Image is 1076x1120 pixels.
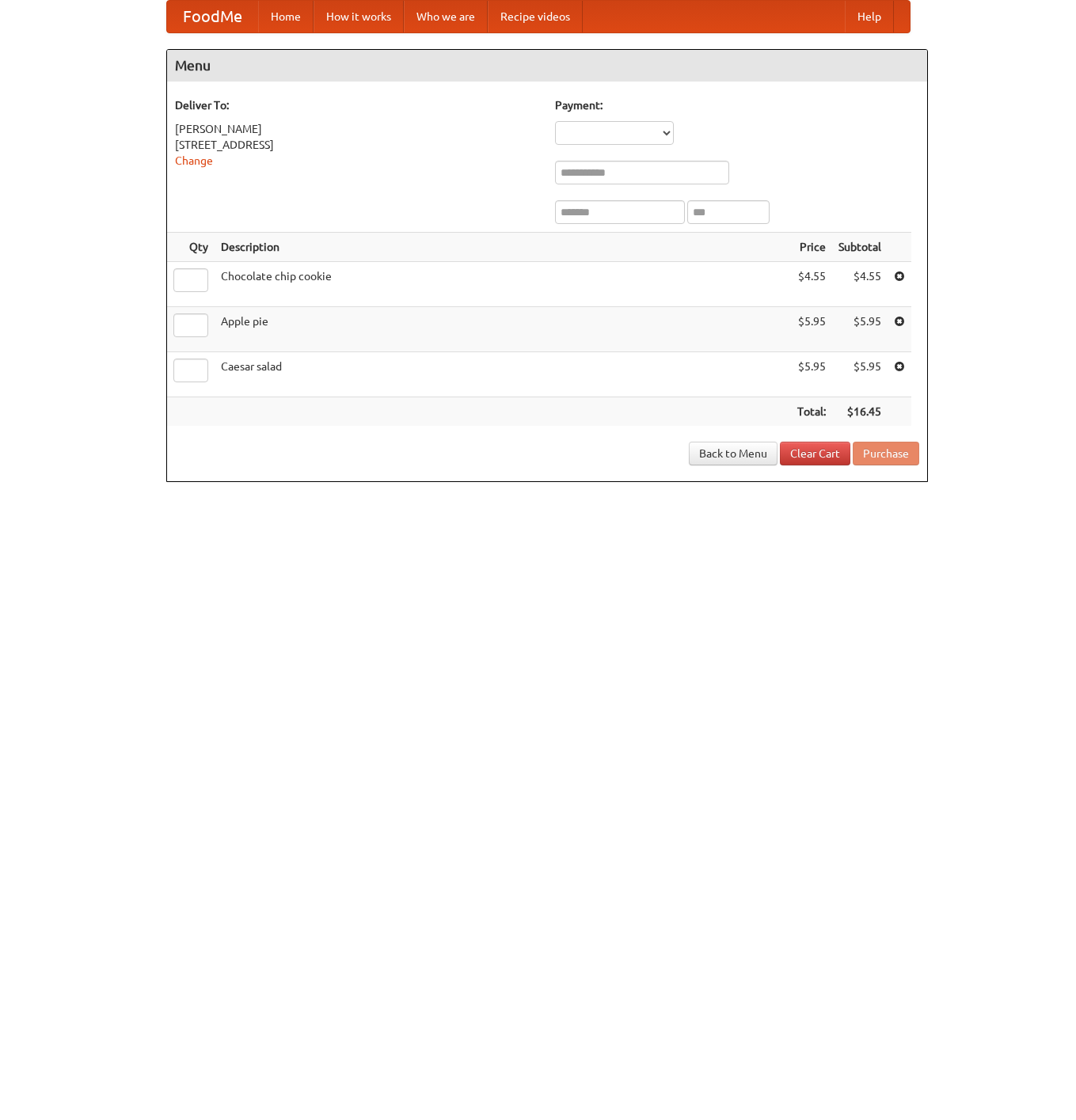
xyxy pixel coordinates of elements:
[845,1,894,32] a: Help
[791,352,832,397] td: $5.95
[791,262,832,307] td: $4.55
[488,1,583,32] a: Recipe videos
[853,442,919,465] button: Purchase
[175,154,213,167] a: Change
[175,121,539,137] div: [PERSON_NAME]
[791,397,832,427] th: Total:
[689,442,778,465] a: Back to Menu
[555,97,919,113] h5: Payment:
[215,352,791,397] td: Caesar salad
[167,1,258,32] a: FoodMe
[175,97,539,113] h5: Deliver To:
[258,1,314,32] a: Home
[167,50,927,82] h4: Menu
[404,1,488,32] a: Who we are
[791,307,832,352] td: $5.95
[215,262,791,307] td: Chocolate chip cookie
[175,137,539,153] div: [STREET_ADDRESS]
[832,307,888,352] td: $5.95
[215,307,791,352] td: Apple pie
[215,233,791,262] th: Description
[832,233,888,262] th: Subtotal
[314,1,404,32] a: How it works
[832,397,888,427] th: $16.45
[832,352,888,397] td: $5.95
[791,233,832,262] th: Price
[780,442,850,465] a: Clear Cart
[832,262,888,307] td: $4.55
[167,233,215,262] th: Qty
